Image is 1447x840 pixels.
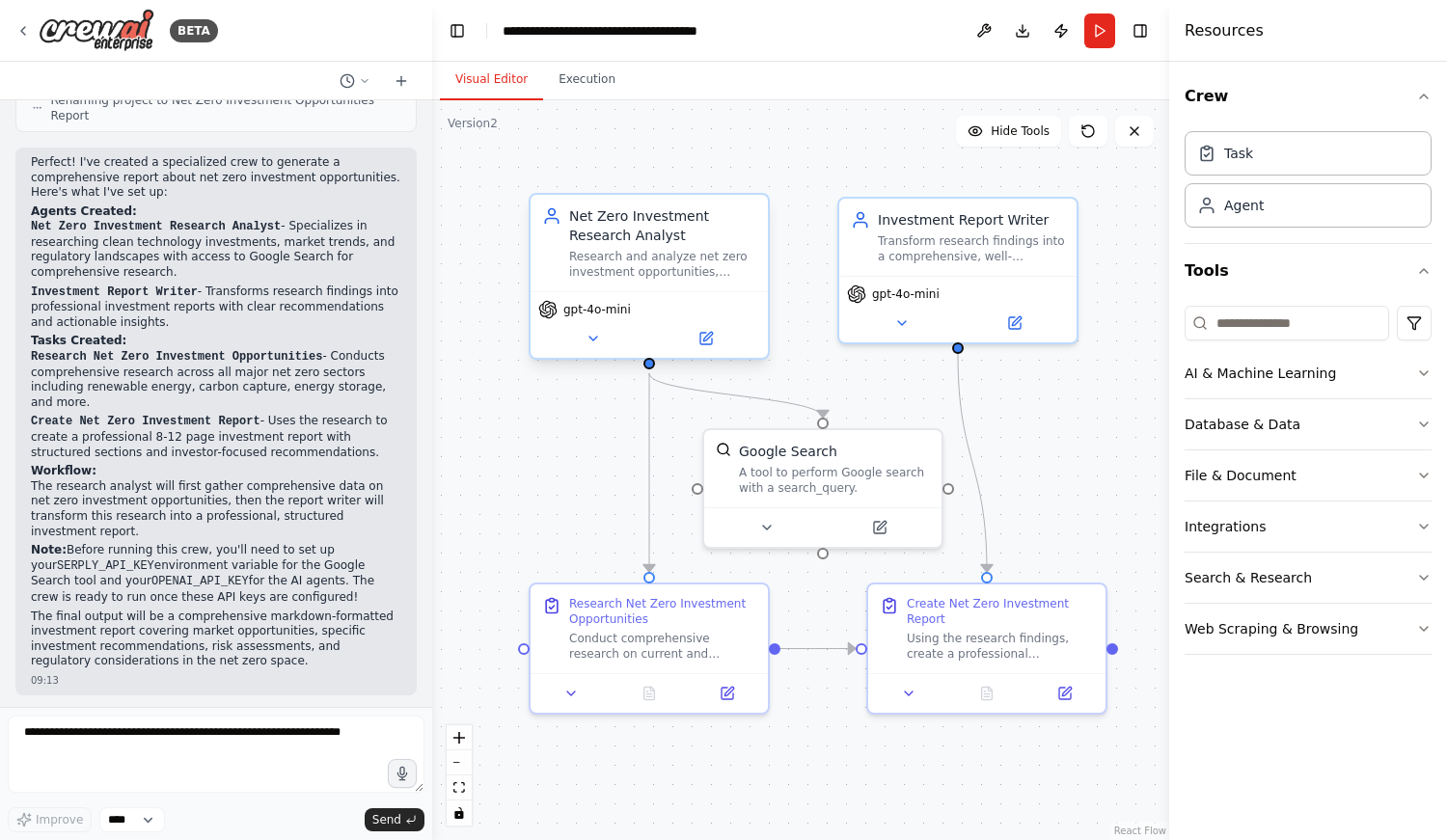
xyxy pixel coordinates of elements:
code: Create Net Zero Investment Report [31,415,260,428]
button: Open in side panel [1031,682,1098,705]
button: Tools [1185,244,1432,298]
button: Crew [1185,69,1432,123]
g: Edge from 9f628aa5-c4f3-4191-aedb-9fab96c568c4 to 98bfff7f-6074-4f60-9cee-9c53e7e4a693 [640,373,833,418]
button: zoom out [447,750,472,775]
button: Open in side panel [960,312,1069,335]
p: The final output will be a comprehensive markdown-formatted investment report covering market opp... [31,610,401,669]
div: React Flow controls [447,725,472,826]
div: A tool to perform Google search with a search_query. [739,465,930,496]
button: File & Document [1185,450,1432,501]
code: Net Zero Investment Research Analyst [31,220,281,233]
div: Transform research findings into a comprehensive, well-structured investment report that clearly ... [878,233,1065,264]
div: Net Zero Investment Research Analyst [569,206,756,245]
button: AI & Machine Learning [1185,348,1432,398]
button: Database & Data [1185,399,1432,449]
button: Search & Research [1185,553,1432,603]
img: SerplyWebSearchTool [716,442,731,457]
button: Open in side panel [651,327,760,350]
button: zoom in [447,725,472,750]
span: gpt-4o-mini [872,286,940,302]
strong: Workflow: [31,464,96,477]
span: Send [372,812,401,827]
div: Task [1224,144,1253,163]
div: SerplyWebSearchToolGoogle SearchA tool to perform Google search with a search_query. [702,428,943,549]
code: OPENAI_API_KEY [151,575,249,588]
a: React Flow attribution [1114,826,1166,836]
button: Improve [8,807,92,832]
button: Visual Editor [440,60,543,100]
div: Conduct comprehensive research on current and emerging net zero investment opportunities. Focus o... [569,631,756,662]
button: Hide Tools [956,116,1061,147]
div: 09:13 [31,673,401,688]
div: Using the research findings, create a professional investment report on net zero investment oppor... [907,631,1094,662]
h4: Resources [1185,19,1264,42]
button: Click to speak your automation idea [388,759,417,788]
span: gpt-4o-mini [563,302,631,317]
strong: Tasks Created: [31,334,126,347]
div: Google Search [739,442,837,461]
code: Investment Report Writer [31,285,198,299]
code: SERPLY_API_KEY [57,559,154,573]
button: Switch to previous chat [332,69,378,93]
g: Edge from e59fb8c5-e2d2-45fa-9053-6ae17163eff0 to f868f463-116b-493d-a83a-0dd672791c03 [780,639,856,659]
p: Perfect! I've created a specialized crew to generate a comprehensive report about net zero invest... [31,155,401,201]
p: - Specializes in researching clean technology investments, market trends, and regulatory landscap... [31,219,401,280]
div: Net Zero Investment Research AnalystResearch and analyze net zero investment opportunities, focus... [529,197,770,364]
button: Hide left sidebar [444,17,471,44]
span: Improve [36,812,83,827]
button: Open in side panel [694,682,760,705]
button: No output available [609,682,691,705]
button: fit view [447,775,472,800]
g: Edge from 9f628aa5-c4f3-4191-aedb-9fab96c568c4 to e59fb8c5-e2d2-45fa-9053-6ae17163eff0 [640,373,659,572]
div: BETA [170,19,218,42]
div: Crew [1185,123,1432,243]
div: Version 2 [448,116,498,131]
strong: Note: [31,543,67,556]
button: Web Scraping & Browsing [1185,604,1432,654]
div: Research Net Zero Investment Opportunities [569,596,756,627]
div: Agent [1224,196,1264,215]
div: Create Net Zero Investment Report [907,596,1094,627]
div: Investment Report Writer [878,210,1065,230]
strong: Agents Created: [31,204,137,218]
button: Execution [543,60,631,100]
div: Create Net Zero Investment ReportUsing the research findings, create a professional investment re... [866,583,1107,715]
p: - Transforms research findings into professional investment reports with clear recommendations an... [31,285,401,331]
p: Before running this crew, you'll need to set up your environment variable for the Google Search t... [31,543,401,605]
button: Integrations [1185,501,1432,552]
div: Research and analyze net zero investment opportunities, focusing on emerging technologies, market... [569,249,756,280]
p: The research analyst will first gather comprehensive data on net zero investment opportunities, t... [31,479,401,539]
button: Open in side panel [825,516,934,539]
button: Start a new chat [386,69,417,93]
div: Tools [1185,298,1432,670]
button: No output available [946,682,1028,705]
div: Investment Report WriterTransform research findings into a comprehensive, well-structured investm... [837,197,1078,344]
span: Hide Tools [991,123,1050,139]
nav: breadcrumb [503,21,720,41]
g: Edge from 6c46eb7d-c52e-48d4-a498-65d7653c7d5f to f868f463-116b-493d-a83a-0dd672791c03 [948,354,997,572]
button: Send [365,808,424,831]
button: Hide right sidebar [1127,17,1154,44]
div: Research Net Zero Investment OpportunitiesConduct comprehensive research on current and emerging ... [529,583,770,715]
p: - Conducts comprehensive research across all major net zero sectors including renewable energy, c... [31,349,401,410]
img: Logo [39,9,154,52]
button: toggle interactivity [447,800,472,826]
code: Research Net Zero Investment Opportunities [31,350,322,364]
span: Renaming project to Net Zero Investment Opportunities Report [50,93,400,123]
p: - Uses the research to create a professional 8-12 page investment report with structured sections... [31,414,401,460]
